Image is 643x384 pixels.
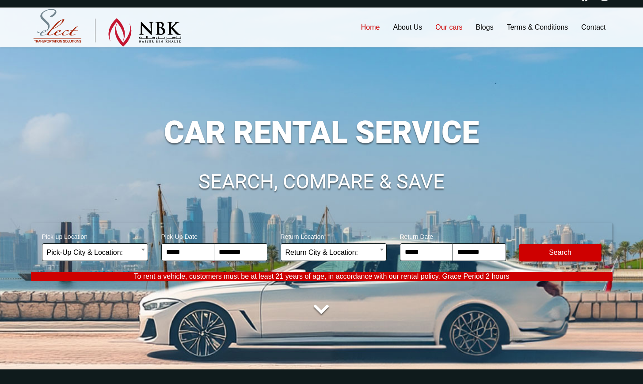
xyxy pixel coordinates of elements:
[575,8,612,47] a: Contact
[31,272,613,281] p: To rent a vehicle, customers must be at least 21 years of age, in accordance with our rental poli...
[281,243,387,261] span: Return City & Location:
[33,9,182,47] img: Select Rent a Car
[400,227,506,243] span: Return Date
[469,8,500,47] a: Blogs
[386,8,429,47] a: About Us
[354,8,387,47] a: Home
[429,8,469,47] a: Our cars
[42,227,148,243] span: Pick-up Location
[519,244,601,261] button: Modify Search
[281,227,387,243] span: Return Location
[161,227,267,243] span: Pick-Up Date
[31,117,613,148] h1: CAR RENTAL SERVICE
[42,243,148,261] span: Pick-Up City & Location:
[500,8,575,47] a: Terms & Conditions
[31,172,613,192] h1: SEARCH, COMPARE & SAVE
[47,244,143,261] span: Pick-Up City & Location:
[285,244,382,261] span: Return City & Location:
